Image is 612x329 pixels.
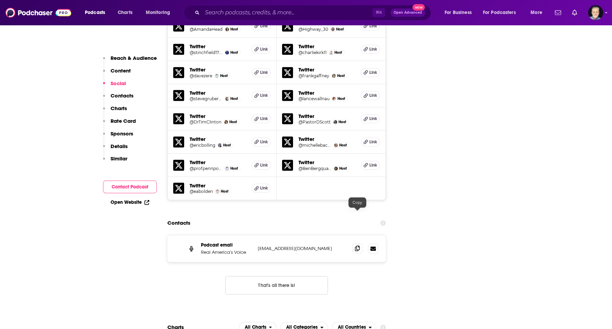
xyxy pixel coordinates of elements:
[146,8,170,17] span: Monitoring
[369,93,377,98] span: Link
[260,139,268,145] span: Link
[552,7,564,18] a: Show notifications dropdown
[190,73,212,78] a: @davezere
[331,27,335,31] img: Royce White
[230,96,238,101] span: Host
[298,119,331,124] h5: @PastorDScott
[111,92,133,99] p: Contacts
[215,74,219,78] img: David Zere
[190,159,246,166] h5: Twitter
[298,43,355,50] h5: Twitter
[190,182,246,189] h5: Twitter
[190,166,222,171] a: @profpennpodcast
[190,96,222,101] a: @stevegrubershow
[103,181,157,193] button: Contact Podcast
[391,9,425,17] button: Open AdvancedNew
[252,22,271,30] a: Link
[361,137,380,146] a: Link
[111,143,128,149] p: Details
[221,189,228,194] span: Host
[339,166,347,171] span: Host
[588,5,603,20] button: Show profile menu
[334,167,338,170] img: Ben Bergquam
[252,68,271,77] a: Link
[167,216,190,229] h2: Contacts
[220,74,228,78] span: Host
[230,27,238,31] span: Host
[369,70,377,75] span: Link
[190,143,215,148] a: @ericbolling
[260,70,268,75] span: Link
[339,120,346,124] span: Host
[298,159,355,166] h5: Twitter
[332,97,336,101] img: Lance Wallnau
[218,143,222,147] img: Eric Bolling
[298,90,355,96] h5: Twitter
[103,155,127,168] button: Similar
[333,120,337,124] img: Darrell Scott
[190,113,246,119] h5: Twitter
[372,8,385,17] span: ⌘ K
[361,68,380,77] a: Link
[190,50,222,55] a: @stinchfield1776
[190,5,437,21] div: Search podcasts, credits, & more...
[369,139,377,145] span: Link
[103,80,126,93] button: Social
[225,97,229,101] img: Steve Gruber
[440,7,480,18] button: open menu
[588,5,603,20] img: User Profile
[103,143,128,156] button: Details
[190,90,246,96] h5: Twitter
[201,249,252,255] p: Real America’s Voice
[329,51,333,54] img: Charlie Kirk
[298,27,328,32] a: @Highway_30
[298,50,327,55] h5: @charliekirk11
[252,161,271,170] a: Link
[479,7,526,18] button: open menu
[252,114,271,123] a: Link
[336,27,344,31] span: Host
[258,246,347,251] p: [EMAIL_ADDRESS][DOMAIN_NAME]
[445,8,472,17] span: For Business
[298,143,331,148] h5: @michellebackus_
[394,11,422,14] span: Open Advanced
[361,22,380,30] a: Link
[369,23,377,29] span: Link
[225,27,229,31] img: Amanda Head
[224,120,228,124] a: Dr. Tim Clinton
[103,55,157,67] button: Reach & Audience
[339,143,347,147] span: Host
[369,47,377,52] span: Link
[332,74,336,78] a: Frank Gaffney
[252,91,271,100] a: Link
[298,136,355,142] h5: Twitter
[190,119,221,124] a: @DrTimClinton
[260,185,268,191] span: Link
[412,4,425,11] span: New
[260,162,268,168] span: Link
[111,105,127,111] p: Charts
[103,118,136,130] button: Rate Card
[111,67,131,74] p: Content
[252,184,271,193] a: Link
[298,96,330,101] a: @lancewallnau
[190,27,222,32] a: @AmandaHead
[298,166,331,171] a: @BenBergquam
[216,189,219,193] img: Eric Bolden
[225,51,229,54] img: Grant Stinchfield
[252,45,271,54] a: Link
[190,189,213,194] a: @eabolden
[526,7,551,18] button: open menu
[111,155,127,162] p: Similar
[5,6,71,19] img: Podchaser - Follow, Share and Rate Podcasts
